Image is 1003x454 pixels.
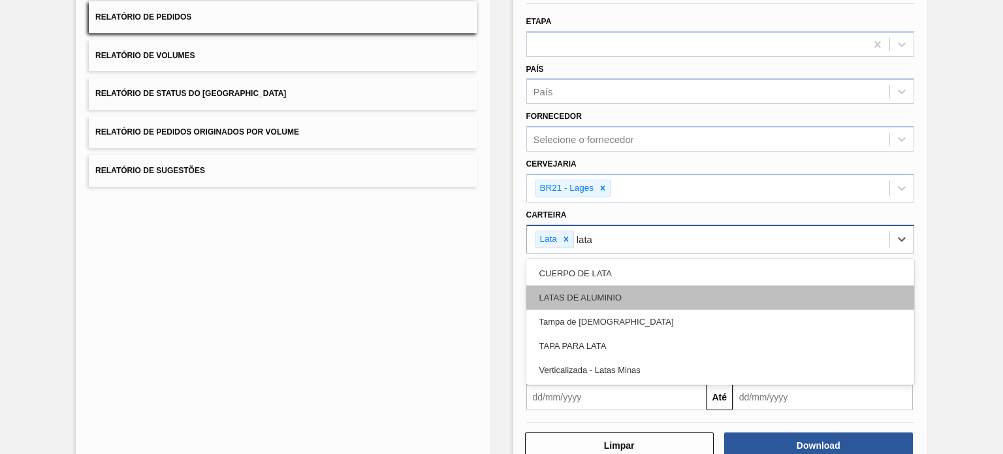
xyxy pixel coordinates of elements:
div: Verticalizada - Latas Minas [526,358,914,382]
span: Relatório de Pedidos [95,12,191,22]
div: Lata [536,231,559,248]
button: Até [707,384,733,410]
label: Carteira [526,210,567,219]
div: CUERPO DE LATA [526,261,914,285]
span: Relatório de Volumes [95,51,195,60]
label: Cervejaria [526,159,577,169]
button: Relatório de Status do [GEOGRAPHIC_DATA] [89,78,477,110]
input: dd/mm/yyyy [733,384,913,410]
div: Selecione o fornecedor [533,134,634,145]
button: Relatório de Pedidos [89,1,477,33]
button: Relatório de Pedidos Originados por Volume [89,116,477,148]
div: Tampa de [DEMOGRAPHIC_DATA] [526,310,914,334]
label: Etapa [526,17,552,26]
input: dd/mm/yyyy [526,384,707,410]
div: BR21 - Lages [536,180,596,197]
button: Relatório de Volumes [89,40,477,72]
label: País [526,65,544,74]
div: LATAS DE ALUMINIO [526,285,914,310]
label: Fornecedor [526,112,582,121]
span: Relatório de Sugestões [95,166,205,175]
div: TAPA PARA LATA [526,334,914,358]
span: Relatório de Pedidos Originados por Volume [95,127,299,137]
span: Relatório de Status do [GEOGRAPHIC_DATA] [95,89,286,98]
div: País [533,86,553,97]
button: Relatório de Sugestões [89,155,477,187]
